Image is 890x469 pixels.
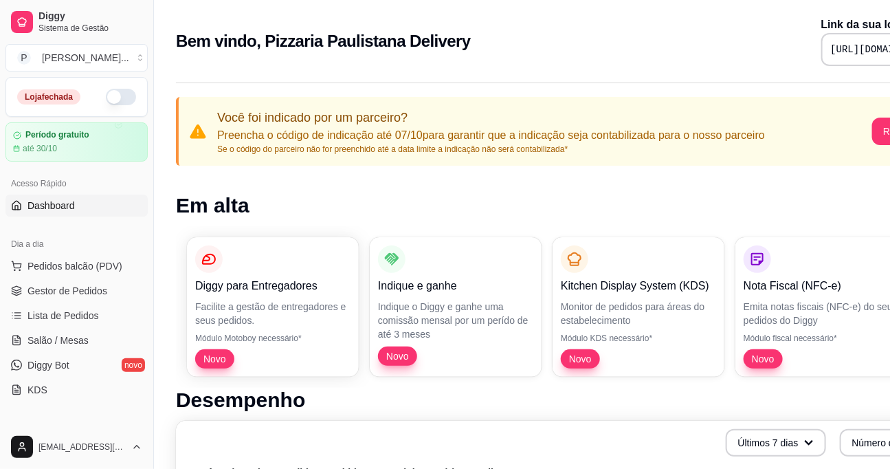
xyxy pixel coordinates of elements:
[195,333,351,344] p: Módulo Motoboy necessário*
[27,259,122,273] span: Pedidos balcão (PDV)
[370,237,542,377] button: Indique e ganheIndique o Diggy e ganhe uma comissão mensal por um perído de até 3 mesesNovo
[38,441,126,452] span: [EMAIL_ADDRESS][DOMAIN_NAME]
[176,30,471,52] h2: Bem vindo, Pizzaria Paulistana Delivery
[17,89,80,105] div: Loja fechada
[198,352,232,366] span: Novo
[195,300,351,327] p: Facilite a gestão de entregadores e seus pedidos.
[5,122,148,162] a: Período gratuitoaté 30/10
[5,329,148,351] a: Salão / Mesas
[42,51,129,65] div: [PERSON_NAME] ...
[5,44,148,72] button: Select a team
[106,89,136,105] button: Alterar Status
[195,278,351,294] p: Diggy para Entregadores
[5,255,148,277] button: Pedidos balcão (PDV)
[217,127,765,144] p: Preencha o código de indicação até 07/10 para garantir que a indicação seja contabilizada para o ...
[27,284,107,298] span: Gestor de Pedidos
[27,309,99,323] span: Lista de Pedidos
[38,10,142,23] span: Diggy
[217,144,765,155] p: Se o código do parceiro não for preenchido até a data limite a indicação não será contabilizada*
[553,237,724,377] button: Kitchen Display System (KDS)Monitor de pedidos para áreas do estabelecimentoMódulo KDS necessário...
[23,143,57,154] article: até 30/10
[187,237,359,377] button: Diggy para EntregadoresFacilite a gestão de entregadores e seus pedidos.Módulo Motoboy necessário...
[378,300,533,341] p: Indique o Diggy e ganhe uma comissão mensal por um perído de até 3 meses
[561,278,716,294] p: Kitchen Display System (KDS)
[381,349,414,363] span: Novo
[5,417,148,439] div: Catálogo
[217,108,765,127] p: Você foi indicado por um parceiro?
[746,352,780,366] span: Novo
[726,429,826,457] button: Últimos 7 dias
[38,23,142,34] span: Sistema de Gestão
[5,430,148,463] button: [EMAIL_ADDRESS][DOMAIN_NAME]
[5,379,148,401] a: KDS
[5,233,148,255] div: Dia a dia
[25,130,89,140] article: Período gratuito
[5,280,148,302] a: Gestor de Pedidos
[564,352,597,366] span: Novo
[5,354,148,376] a: Diggy Botnovo
[561,333,716,344] p: Módulo KDS necessário*
[5,6,148,39] a: DiggySistema de Gestão
[378,278,533,294] p: Indique e ganhe
[17,51,31,65] span: P
[27,334,89,347] span: Salão / Mesas
[27,199,75,212] span: Dashboard
[27,358,69,372] span: Diggy Bot
[27,383,47,397] span: KDS
[561,300,716,327] p: Monitor de pedidos para áreas do estabelecimento
[5,195,148,217] a: Dashboard
[5,173,148,195] div: Acesso Rápido
[5,305,148,327] a: Lista de Pedidos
